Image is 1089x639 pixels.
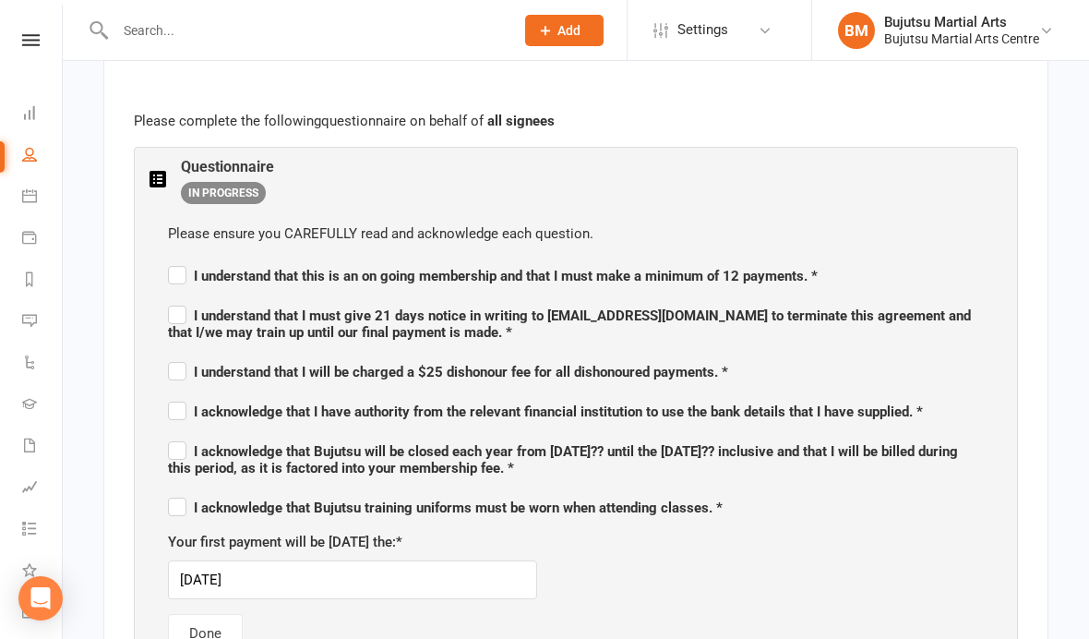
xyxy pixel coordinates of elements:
[22,551,64,593] a: What's New
[22,260,64,302] a: Reports
[181,159,274,175] h3: Questionnaire
[18,576,63,621] div: Open Intercom Messenger
[525,15,604,46] button: Add
[884,30,1039,47] div: Bujutsu Martial Arts Centre
[557,23,580,38] span: Add
[487,113,555,129] strong: all signees
[168,500,723,516] span: I acknowledge that Bujutsu training uniforms must be worn when attending classes. *
[168,531,402,553] label: Your first payment will be [DATE] the: *
[168,443,958,476] span: I acknowledge that Bujutsu will be closed each year from [DATE]?? until the [DATE]?? inclusive an...
[22,219,64,260] a: Payments
[22,94,64,136] a: Dashboard
[168,404,923,420] span: I acknowledge that I have authority from the relevant financial institution to use the bank detai...
[677,9,728,51] span: Settings
[22,468,64,510] a: Assessments
[168,223,984,245] div: Please ensure you CAREFULLY read and acknowledge each question.
[838,12,875,49] div: BM
[134,110,1018,132] p: Please complete the following questionnaire on behalf of
[168,307,971,341] span: I understand that I must give 21 days notice in writing to [EMAIL_ADDRESS][DOMAIN_NAME] to termin...
[110,18,501,43] input: Search...
[168,268,818,284] span: I understand that this is an on going membership and that I must make a minimum of 12 payments. *
[22,136,64,177] a: People
[884,14,1039,30] div: Bujutsu Martial Arts
[181,182,266,204] span: IN PROGRESS
[22,177,64,219] a: Calendar
[168,364,728,380] span: I understand that I will be charged a $25 dishonour fee for all dishonoured payments. *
